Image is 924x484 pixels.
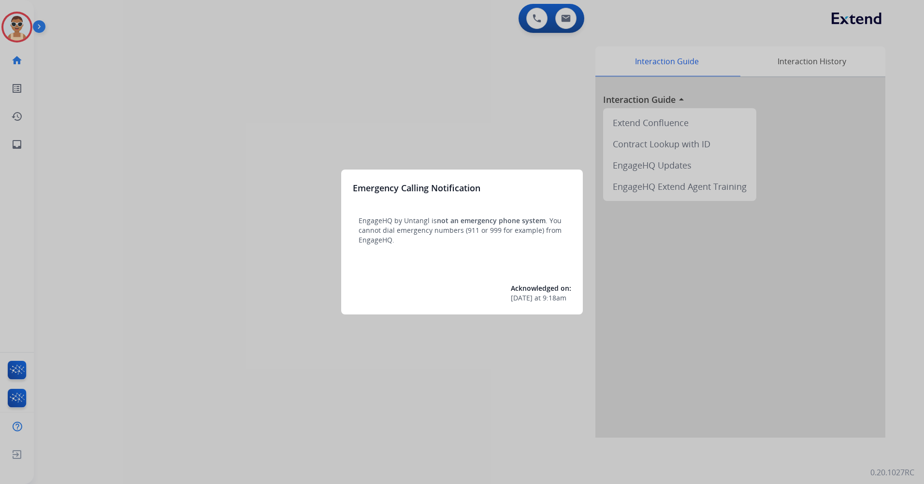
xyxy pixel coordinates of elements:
span: 9:18am [543,293,566,303]
span: Acknowledged on: [511,284,571,293]
p: 0.20.1027RC [870,467,914,478]
span: not an emergency phone system [437,216,546,225]
p: EngageHQ by Untangl is . You cannot dial emergency numbers (911 or 999 for example) from EngageHQ. [359,216,565,245]
div: at [511,293,571,303]
span: [DATE] [511,293,533,303]
h3: Emergency Calling Notification [353,181,480,195]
